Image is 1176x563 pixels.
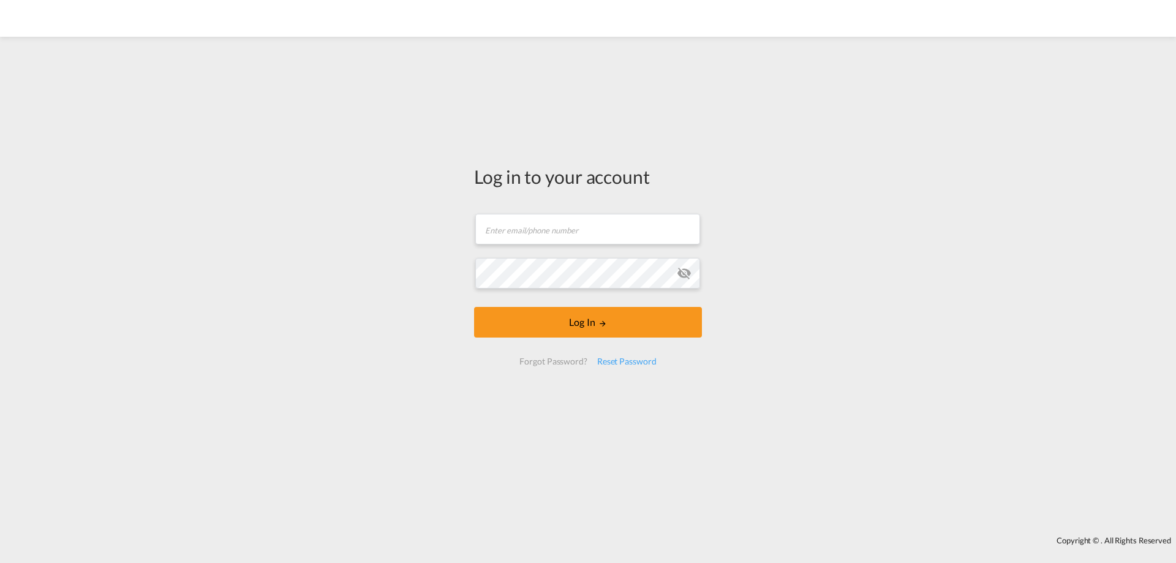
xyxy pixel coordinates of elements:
md-icon: icon-eye-off [677,266,692,281]
div: Reset Password [592,350,661,372]
div: Forgot Password? [514,350,592,372]
input: Enter email/phone number [475,214,700,244]
div: Log in to your account [474,164,702,189]
button: LOGIN [474,307,702,338]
